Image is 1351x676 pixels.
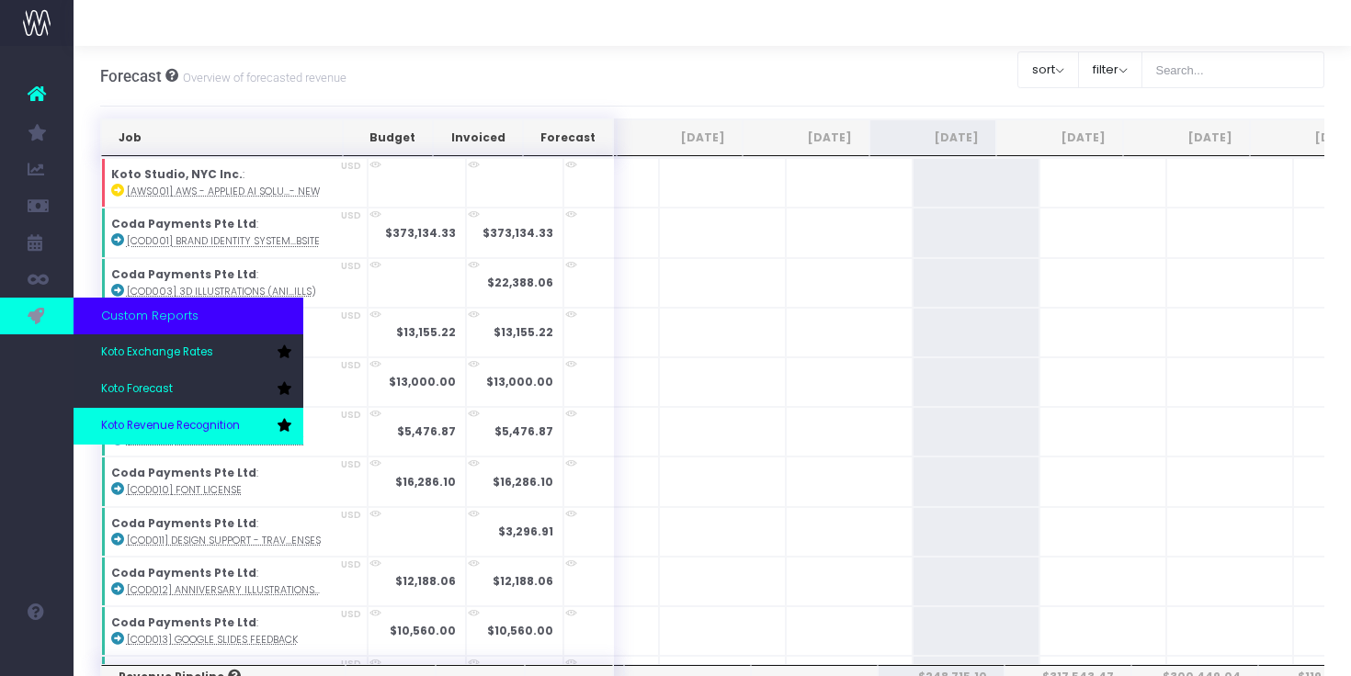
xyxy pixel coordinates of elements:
[395,573,456,589] strong: $12,188.06
[178,67,346,85] small: Overview of forecasted revenue
[494,324,553,340] strong: $13,155.22
[74,334,303,371] a: Koto Exchange Rates
[101,208,368,257] td: :
[101,258,368,308] td: :
[127,483,242,497] abbr: [COD010] Font License
[74,371,303,408] a: Koto Forecast
[482,225,553,241] strong: $373,134.33
[111,465,256,480] strong: Coda Payments Pte Ltd
[341,208,361,222] span: USD
[341,558,361,571] span: USD
[111,266,256,282] strong: Coda Payments Pte Ltd
[127,633,298,647] abbr: [COD013] Google Slides Feedback
[341,508,361,522] span: USD
[523,119,613,156] th: Forecast
[101,507,368,557] td: :
[127,534,321,547] abbr: [COD011] Design Support - Travel Expenses
[395,474,456,490] strong: $16,286.10
[101,119,344,156] th: Job: activate to sort column ascending
[341,607,361,621] span: USD
[101,456,368,506] td: :
[397,423,456,439] strong: $5,476.87
[111,515,256,531] strong: Coda Payments Pte Ltd
[390,623,456,638] strong: $10,560.00
[487,275,553,290] strong: $22,388.06
[341,259,361,273] span: USD
[743,119,869,156] th: Sep 25: activate to sort column ascending
[74,408,303,445] a: Koto Revenue Recognition
[396,324,456,340] strong: $13,155.22
[385,225,456,241] strong: $373,134.33
[101,557,368,606] td: :
[341,309,361,322] span: USD
[1078,51,1142,88] button: filter
[498,524,553,539] strong: $3,296.91
[341,408,361,422] span: USD
[23,639,51,667] img: images/default_profile_image.png
[101,381,173,398] span: Koto Forecast
[111,614,256,630] strong: Coda Payments Pte Ltd
[341,358,361,372] span: USD
[127,285,316,299] abbr: [COD003] 3D Illustrations (Animation and Stills)
[341,457,361,471] span: USD
[111,216,256,231] strong: Coda Payments Pte Ltd
[343,119,433,156] th: Budget
[433,119,523,156] th: Invoiced
[486,374,553,389] strong: $13,000.00
[101,344,213,361] span: Koto Exchange Rates
[494,423,553,439] strong: $5,476.87
[389,374,456,389] strong: $13,000.00
[101,606,368,656] td: :
[493,573,553,589] strong: $12,188.06
[101,307,199,325] span: Custom Reports
[101,158,368,208] td: :
[111,166,243,182] strong: Koto Studio, NYC Inc.
[127,583,320,597] abbr: [COD012] Anniversary Illustrations
[101,418,240,434] span: Koto Revenue Recognition
[996,119,1123,156] th: Nov 25: activate to sort column ascending
[111,565,256,580] strong: Coda Payments Pte Ltd
[100,67,162,85] span: Forecast
[127,234,320,248] abbr: [COD001] Brand Identity System & Website
[1017,51,1079,88] button: sort
[1123,119,1250,156] th: Dec 25: activate to sort column ascending
[341,657,361,670] span: USD
[1141,51,1325,88] input: Search...
[869,119,996,156] th: Oct 25: activate to sort column ascending
[341,159,361,173] span: USD
[617,119,744,156] th: Aug 25: activate to sort column ascending
[493,474,553,490] strong: $16,286.10
[487,623,553,638] strong: $10,560.00
[127,185,320,198] abbr: [AWS001] AWS - Applied AI Solutions - Brand - New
